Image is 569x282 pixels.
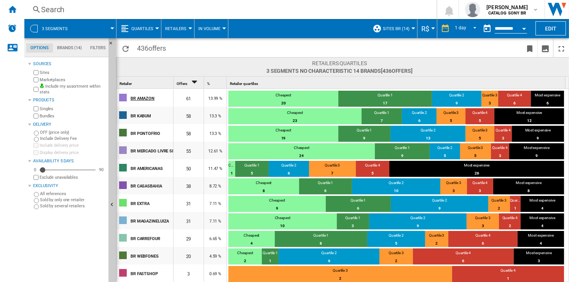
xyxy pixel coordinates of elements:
[230,82,258,86] span: Retailer quartiles
[454,22,480,35] md-select: REPORTS.WIZARD.STEPS.REPORT.STEPS.REPORT_OPTIONS.PERIOD: 1 day
[228,170,235,177] div: 1
[383,26,410,31] span: Sites BR (14)
[34,204,39,209] input: Sold by several retailers
[432,99,481,107] div: 9
[118,77,173,88] div: Retailer Sort None
[40,191,105,197] label: All references
[392,68,411,74] span: offers
[425,240,448,247] div: 2
[465,2,480,17] img: profile.jpg
[536,21,566,35] button: Edit
[521,205,564,212] div: 4
[467,215,499,222] div: Quartile 3
[460,152,491,160] div: 5
[228,198,326,205] div: Cheapest
[383,19,413,38] button: Sites BR (14)
[467,187,494,195] div: 3
[120,82,132,86] span: Retailer
[510,205,521,212] div: 1
[381,68,413,74] span: [436 ]
[356,170,389,177] div: 5
[337,213,369,231] td: Quartile 1 : 3 (9.68%)
[465,135,494,142] div: 5
[174,212,204,229] div: 31
[356,163,389,170] div: Quartile 4
[131,230,173,246] div: BR CARREFOUR
[509,143,564,161] td: Most expensive : 9 (16.36%)
[40,143,105,148] label: Include delivery price
[34,198,39,203] input: Sold by only one retailer
[531,99,564,107] div: 6
[165,19,190,38] div: Retailers
[425,231,448,248] td: Quartile 3 : 2 (6.9%)
[34,131,39,136] input: OFF (price only)
[521,222,564,230] div: 4
[228,233,275,240] div: Cheapest
[522,39,537,57] button: Bookmark this report
[174,124,204,142] div: 58
[493,178,564,196] td: Most expensive : 8 (21.05%)
[369,213,467,231] td: Quartile 2 : 9 (29.03%)
[480,21,495,36] button: md-calendar
[493,187,564,195] div: 8
[228,77,566,88] div: Sort None
[390,126,466,143] td: Quartile 2 : 13 (22.41%)
[362,110,402,117] div: Quartile 1
[204,194,226,212] div: 7.11 %
[204,229,226,247] div: 6.65 %
[40,83,105,95] label: Include my assortment within stats
[228,213,337,231] td: Cheapest : 10 (32.26%)
[494,108,564,126] td: Most expensive : 12 (20.69%)
[228,163,235,170] div: Cheapest
[440,178,467,196] td: Quartile 3 : 3 (7.89%)
[491,143,509,161] td: Quartile 4 : 3 (5.45%)
[421,19,433,38] button: R$
[554,39,569,57] button: Maximize
[488,198,510,205] div: Quartile 3
[21,12,37,18] div: v 4.0.25
[390,135,466,142] div: 13
[356,161,389,178] td: Quartile 4 : 5 (10%)
[269,163,309,170] div: Quartile 2
[338,128,390,135] div: Quartile 1
[228,231,275,248] td: Cheapest : 4 (13.79%)
[488,196,510,213] td: Quartile 3 : 2 (6.45%)
[299,187,352,195] div: 6
[235,170,269,177] div: 5
[120,19,157,38] div: Quartiles
[498,93,531,99] div: Quartile 4
[228,91,338,108] td: Cheapest : 20 (32.79%)
[448,233,518,240] div: Quartile 4
[338,126,390,143] td: Quartile 1 : 9 (15.52%)
[228,117,362,125] div: 23
[326,205,391,212] div: 6
[53,43,86,53] md-tab-item: Brands (14)
[228,145,375,152] div: Cheapest
[32,44,38,50] img: tab_domain_overview_orange.svg
[40,197,105,203] label: Sold by only one retailer
[430,145,460,152] div: Quartile 2
[373,19,413,38] div: Sites BR (14)
[198,19,224,38] div: In volume
[494,117,564,125] div: 12
[228,126,338,143] td: Cheapest : 19 (32.76%)
[235,163,269,170] div: Quartile 1
[481,91,498,108] td: Quartile 3 : 3 (4.92%)
[28,19,112,38] div: 3 segments
[465,108,494,126] td: Quartile 4 : 5 (8.62%)
[33,85,38,94] input: Include my assortment within stats
[228,215,337,222] div: Cheapest
[228,152,375,160] div: 24
[33,114,38,119] input: Bundles
[41,4,417,15] div: Search
[12,20,18,26] img: website_grey.svg
[512,126,564,143] td: Most expensive : 9 (15.52%)
[33,77,38,82] input: Marketplaces
[262,248,279,266] td: Quartile 1 : 1 (5%)
[188,82,200,86] span: Sort Descending
[391,196,488,213] td: Quartile 2 : 9 (29.03%)
[206,77,226,88] div: Sort None
[42,19,75,38] button: 3 segments
[33,143,38,148] input: Include delivery price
